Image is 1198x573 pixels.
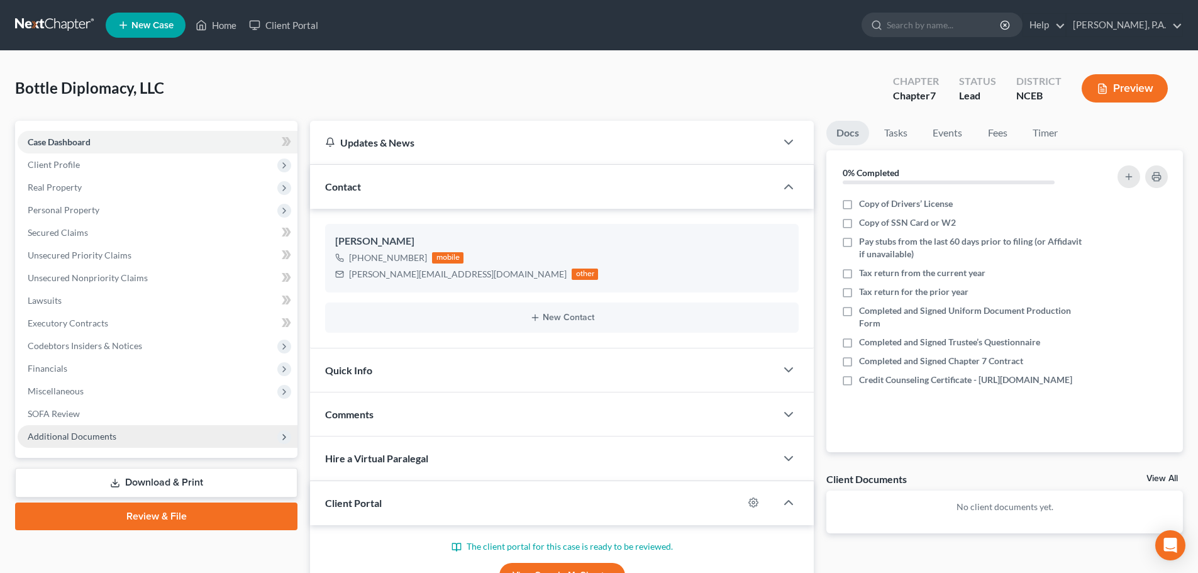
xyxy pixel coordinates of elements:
[325,364,372,376] span: Quick Info
[859,286,968,298] span: Tax return for the prior year
[243,14,324,36] a: Client Portal
[325,497,382,509] span: Client Portal
[189,14,243,36] a: Home
[1016,74,1062,89] div: District
[335,234,789,249] div: [PERSON_NAME]
[859,235,1083,260] span: Pay stubs from the last 60 days prior to filing (or Affidavit if unavailable)
[959,89,996,103] div: Lead
[843,167,899,178] strong: 0% Completed
[18,131,297,153] a: Case Dashboard
[18,312,297,335] a: Executory Contracts
[28,408,80,419] span: SOFA Review
[859,336,1040,348] span: Completed and Signed Trustee’s Questionnaire
[28,159,80,170] span: Client Profile
[930,89,936,101] span: 7
[28,250,131,260] span: Unsecured Priority Claims
[859,374,1072,386] span: Credit Counseling Certificate - [URL][DOMAIN_NAME]
[28,204,99,215] span: Personal Property
[28,386,84,396] span: Miscellaneous
[325,452,428,464] span: Hire a Virtual Paralegal
[887,13,1002,36] input: Search by name...
[28,272,148,283] span: Unsecured Nonpriority Claims
[977,121,1018,145] a: Fees
[826,472,907,486] div: Client Documents
[325,136,761,149] div: Updates & News
[859,304,1083,330] span: Completed and Signed Uniform Document Production Form
[28,227,88,238] span: Secured Claims
[15,468,297,498] a: Download & Print
[18,221,297,244] a: Secured Claims
[432,252,463,264] div: mobile
[859,267,985,279] span: Tax return from the current year
[28,363,67,374] span: Financials
[325,181,361,192] span: Contact
[325,408,374,420] span: Comments
[28,136,91,147] span: Case Dashboard
[836,501,1173,513] p: No client documents yet.
[1155,530,1185,560] div: Open Intercom Messenger
[959,74,996,89] div: Status
[859,216,956,229] span: Copy of SSN Card or W2
[349,252,427,264] div: [PHONE_NUMBER]
[1023,121,1068,145] a: Timer
[15,79,164,97] span: Bottle Diplomacy, LLC
[1146,474,1178,483] a: View All
[1016,89,1062,103] div: NCEB
[28,431,116,442] span: Additional Documents
[859,355,1023,367] span: Completed and Signed Chapter 7 Contract
[28,295,62,306] span: Lawsuits
[325,540,799,553] p: The client portal for this case is ready to be reviewed.
[893,74,939,89] div: Chapter
[893,89,939,103] div: Chapter
[859,197,953,210] span: Copy of Drivers’ License
[1023,14,1065,36] a: Help
[28,318,108,328] span: Executory Contracts
[874,121,918,145] a: Tasks
[18,267,297,289] a: Unsecured Nonpriority Claims
[18,244,297,267] a: Unsecured Priority Claims
[349,268,567,281] div: [PERSON_NAME][EMAIL_ADDRESS][DOMAIN_NAME]
[131,21,174,30] span: New Case
[18,289,297,312] a: Lawsuits
[572,269,598,280] div: other
[15,503,297,530] a: Review & File
[1067,14,1182,36] a: [PERSON_NAME], P.A.
[923,121,972,145] a: Events
[28,182,82,192] span: Real Property
[335,313,789,323] button: New Contact
[28,340,142,351] span: Codebtors Insiders & Notices
[1082,74,1168,103] button: Preview
[826,121,869,145] a: Docs
[18,403,297,425] a: SOFA Review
